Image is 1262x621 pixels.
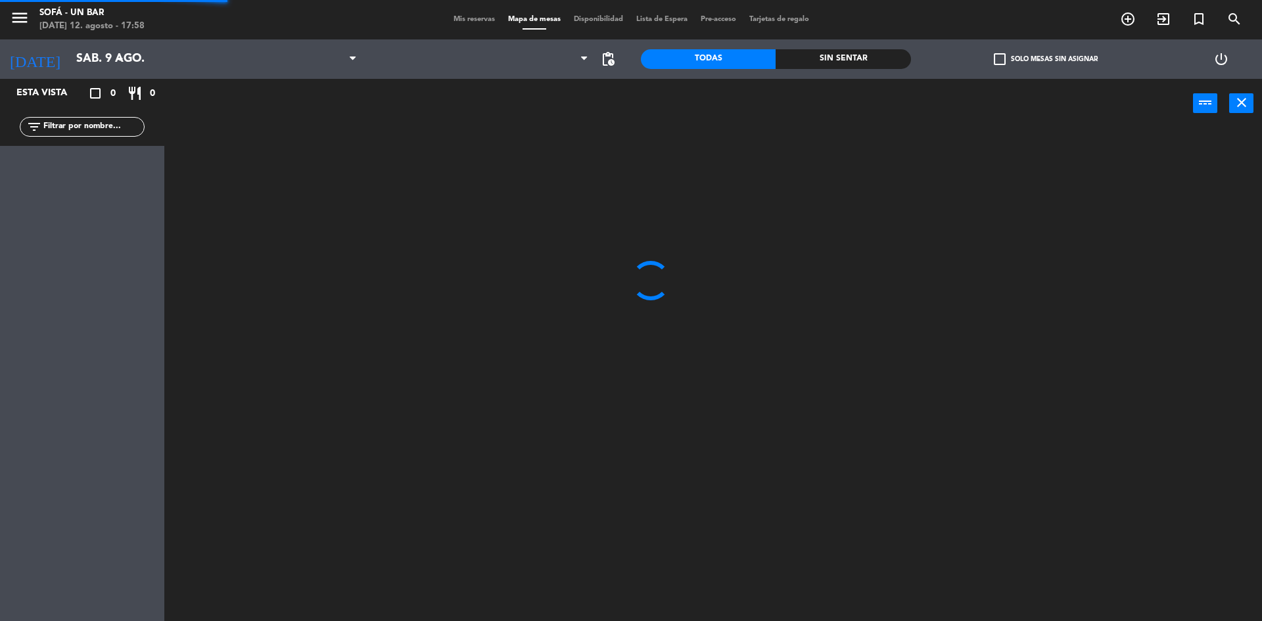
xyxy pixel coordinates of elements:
[567,16,630,23] span: Disponibilidad
[1193,93,1217,113] button: power_input
[1234,95,1250,110] i: close
[743,16,816,23] span: Tarjetas de regalo
[641,49,776,69] div: Todas
[994,53,1006,65] span: check_box_outline_blank
[10,8,30,28] i: menu
[1156,11,1171,27] i: exit_to_app
[7,85,95,101] div: Esta vista
[600,51,616,67] span: pending_actions
[127,85,143,101] i: restaurant
[110,86,116,101] span: 0
[630,16,694,23] span: Lista de Espera
[694,16,743,23] span: Pre-acceso
[10,8,30,32] button: menu
[39,7,145,20] div: SOFÁ - un bar
[447,16,502,23] span: Mis reservas
[502,16,567,23] span: Mapa de mesas
[1120,11,1136,27] i: add_circle_outline
[776,49,910,69] div: Sin sentar
[1227,11,1242,27] i: search
[1213,51,1229,67] i: power_settings_new
[1229,93,1253,113] button: close
[994,53,1098,65] label: Solo mesas sin asignar
[1198,95,1213,110] i: power_input
[26,119,42,135] i: filter_list
[42,120,144,134] input: Filtrar por nombre...
[1191,11,1207,27] i: turned_in_not
[150,86,155,101] span: 0
[87,85,103,101] i: crop_square
[112,51,128,67] i: arrow_drop_down
[39,20,145,33] div: [DATE] 12. agosto - 17:58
